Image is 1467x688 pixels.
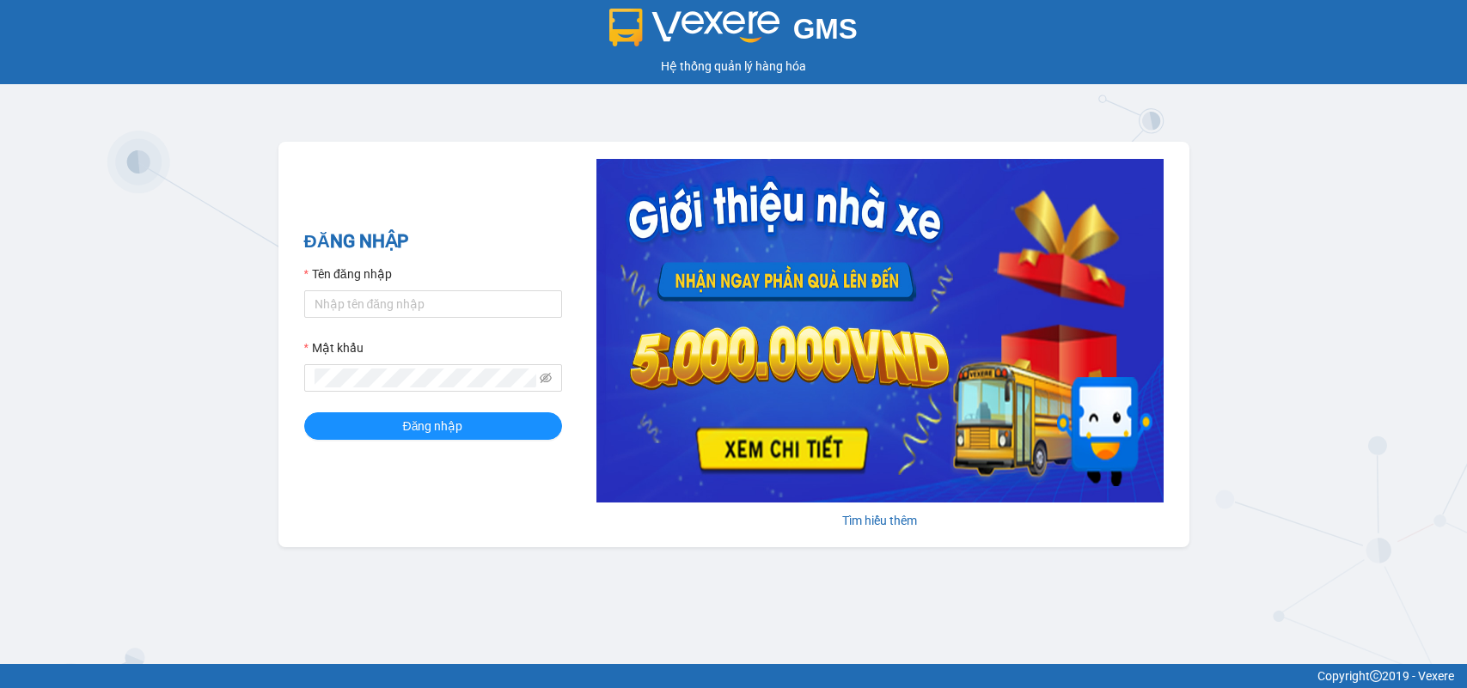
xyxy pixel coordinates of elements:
a: GMS [609,26,858,40]
div: Copyright 2019 - Vexere [13,667,1454,685]
input: Tên đăng nhập [304,290,562,318]
span: eye-invisible [540,372,552,384]
h2: ĐĂNG NHẬP [304,228,562,256]
span: copyright [1370,670,1382,682]
div: Tìm hiểu thêm [596,511,1164,530]
img: banner-0 [596,159,1164,502]
div: Hệ thống quản lý hàng hóa [4,57,1463,76]
button: Đăng nhập [304,412,562,440]
label: Tên đăng nhập [304,265,392,283]
span: Đăng nhập [403,417,463,435]
label: Mật khẩu [304,338,364,357]
span: GMS [793,13,858,45]
img: logo 2 [609,9,779,46]
input: Mật khẩu [315,368,536,387]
